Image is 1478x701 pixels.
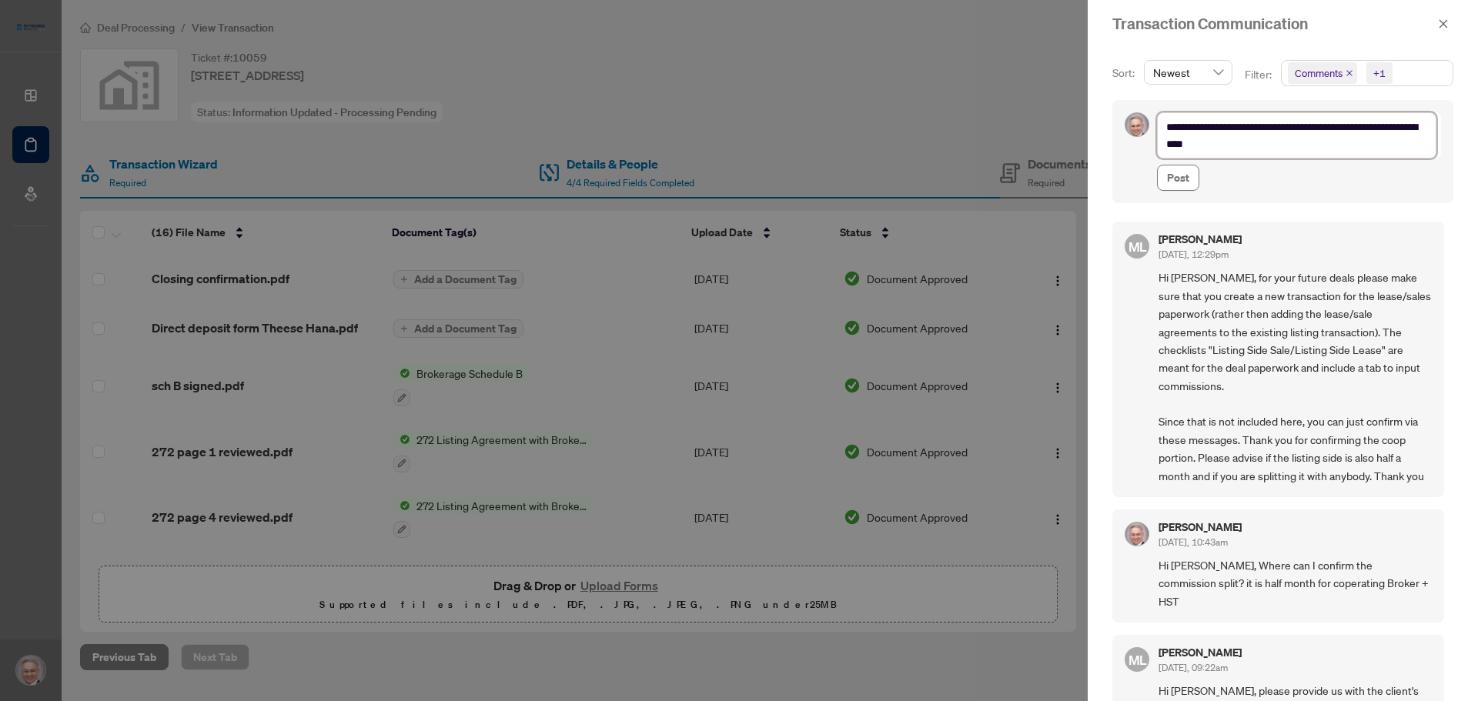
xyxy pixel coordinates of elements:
span: close [1438,18,1449,29]
span: ML [1128,236,1146,257]
span: Comments [1295,65,1343,81]
span: ML [1128,649,1146,670]
span: Comments [1288,62,1357,84]
p: Filter: [1245,66,1274,83]
h5: [PERSON_NAME] [1159,234,1242,245]
h5: [PERSON_NAME] [1159,647,1242,658]
img: Profile Icon [1125,113,1149,136]
span: [DATE], 12:29pm [1159,249,1229,260]
span: Newest [1153,61,1223,84]
span: [DATE], 09:22am [1159,662,1228,673]
div: Transaction Communication [1112,12,1433,35]
span: [DATE], 10:43am [1159,536,1228,548]
span: Post [1167,165,1189,190]
span: close [1346,69,1353,77]
button: Post [1157,165,1199,191]
img: Profile Icon [1125,522,1149,546]
span: Hi [PERSON_NAME], for your future deals please make sure that you create a new transaction for th... [1159,269,1432,485]
div: +1 [1373,65,1386,81]
p: Sort: [1112,65,1138,82]
h5: [PERSON_NAME] [1159,522,1242,532]
span: Hi [PERSON_NAME], Where can I confirm the commission split? it is half month for coperating Broke... [1159,556,1432,610]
